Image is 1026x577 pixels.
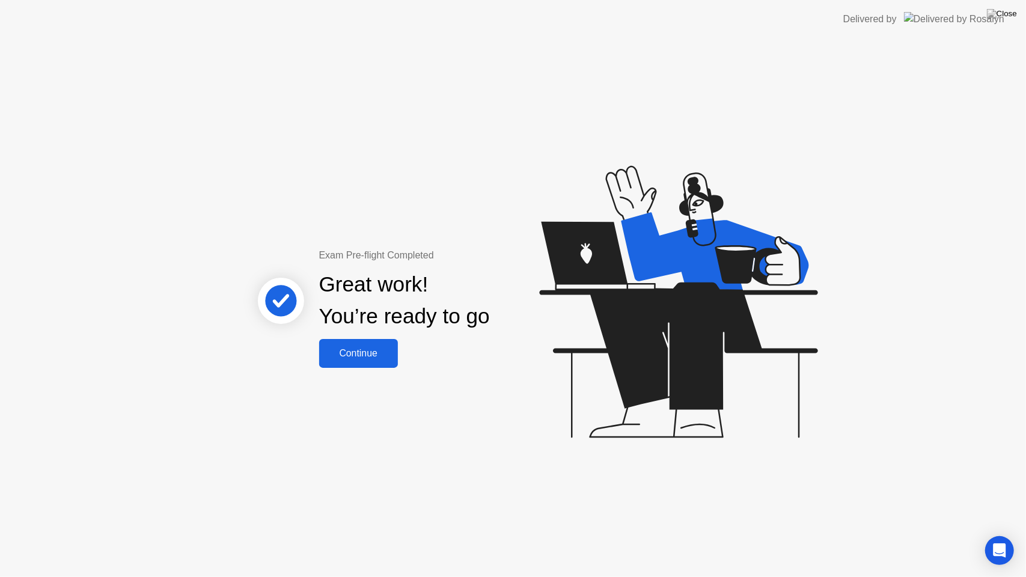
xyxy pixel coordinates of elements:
div: Open Intercom Messenger [985,536,1014,565]
div: Delivered by [843,12,897,26]
img: Delivered by Rosalyn [904,12,1004,26]
div: Exam Pre-flight Completed [319,248,567,263]
div: Great work! You’re ready to go [319,269,490,332]
div: Continue [323,348,394,359]
button: Continue [319,339,398,368]
img: Close [987,9,1017,19]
